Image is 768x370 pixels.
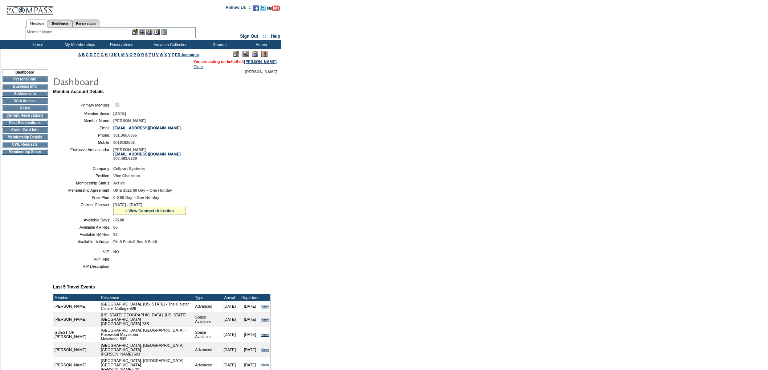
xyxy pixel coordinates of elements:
[113,195,159,200] span: 0-0 60 Day – One Holiday
[56,264,110,269] td: VIP Description:
[100,301,194,312] td: [GEOGRAPHIC_DATA], [US_STATE] - The Cloister Cloister Cottage 906
[240,342,260,357] td: [DATE]
[126,53,128,57] a: N
[53,284,95,290] b: Last 5 Travel Events
[118,53,120,57] a: L
[253,7,259,12] a: Become our fan on Facebook
[27,29,55,35] div: Member Name:
[113,174,140,178] span: Vice Chairman
[100,294,194,301] td: Residence
[271,34,280,39] a: Help
[101,53,103,57] a: G
[172,53,174,57] a: Z
[58,40,100,49] td: My Memberships
[56,147,110,161] td: Exclusive Ambassador:
[2,84,48,90] td: Business Info
[56,232,110,237] td: Available SA Res:
[56,250,110,254] td: VIP:
[90,53,93,57] a: D
[194,327,219,342] td: Space Available
[240,294,260,301] td: Departure
[56,188,110,192] td: Membership Agreement:
[113,147,181,161] span: [PERSON_NAME] 303.493.6238
[82,53,85,57] a: B
[16,40,58,49] td: Home
[72,20,99,27] a: Reservations
[56,126,110,130] td: Email:
[125,209,174,213] a: » View Contract Utilization
[113,218,124,222] span: -35.00
[97,53,100,57] a: F
[56,240,110,244] td: Available Holidays:
[113,250,119,254] span: NO
[113,133,137,137] span: 301.365.6655
[114,53,117,57] a: K
[113,188,172,192] span: Ultra 2022 60 Day – One Holiday
[168,53,171,57] a: Y
[78,53,81,57] a: A
[2,149,48,155] td: Membership Share
[242,51,249,57] img: View Mode
[134,53,136,57] a: P
[193,59,277,64] span: You are acting on behalf of:
[2,105,48,111] td: Notes
[132,29,138,35] img: b_edit.gif
[198,40,240,49] td: Reports
[175,53,199,57] a: ER Accounts
[194,294,219,301] td: Type
[244,59,277,64] a: [PERSON_NAME]
[56,111,110,116] td: Member Since:
[113,166,145,171] span: Cellport Systems
[233,51,239,57] img: Edit Mode
[220,327,240,342] td: [DATE]
[113,126,181,130] a: [EMAIL_ADDRESS][DOMAIN_NAME]
[100,40,142,49] td: Reservations
[53,327,100,342] td: GUEST OF [PERSON_NAME]
[2,91,48,97] td: Address Info
[261,304,269,308] a: view
[263,34,266,39] span: ::
[164,53,167,57] a: X
[56,257,110,261] td: VIP Type:
[240,34,258,39] a: Sign Out
[161,29,167,35] img: b_calculator.gif
[56,181,110,185] td: Membership Status:
[53,89,104,94] b: Member Account Details
[56,203,110,215] td: Current Contract:
[56,133,110,137] td: Phone:
[267,7,280,12] a: Subscribe to our YouTube Channel
[193,65,203,69] a: Clear
[252,51,258,57] img: Impersonate
[154,29,160,35] img: Reservations
[56,140,110,145] td: Mobile:
[141,53,144,57] a: R
[86,53,89,57] a: C
[56,225,110,229] td: Available AR Res:
[53,312,100,327] td: [PERSON_NAME]
[261,363,269,367] a: view
[142,40,198,49] td: Vacation Collection
[261,332,269,337] a: view
[113,240,157,244] span: Pri:0 Peak:0 Sec:0 Sel:0
[113,119,146,123] span: [PERSON_NAME]
[2,76,48,82] td: Personal Info
[121,53,124,57] a: M
[113,232,118,237] span: 93
[149,53,151,57] a: T
[56,174,110,178] td: Position:
[56,195,110,200] td: Price Plan:
[56,218,110,222] td: Available Days:
[113,111,126,116] span: [DATE]
[240,301,260,312] td: [DATE]
[109,53,110,57] a: I
[94,53,96,57] a: E
[240,40,281,49] td: Admin
[2,120,48,126] td: Past Reservations
[53,342,100,357] td: [PERSON_NAME]
[48,20,72,27] a: Residences
[113,225,118,229] span: 85
[260,7,266,12] a: Follow us on Twitter
[111,53,113,57] a: J
[100,327,194,342] td: [GEOGRAPHIC_DATA], [GEOGRAPHIC_DATA] - Rosewood Mayakoba Mayakoba 809
[2,113,48,119] td: Current Reservations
